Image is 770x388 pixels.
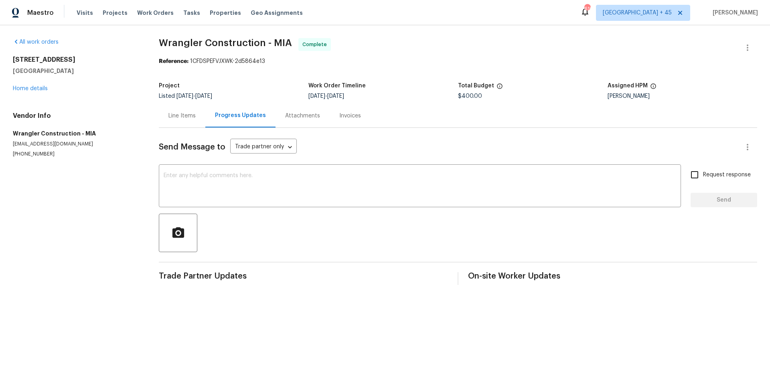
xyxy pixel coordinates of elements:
[703,171,751,179] span: Request response
[302,40,330,48] span: Complete
[137,9,174,17] span: Work Orders
[13,56,140,64] h2: [STREET_ADDRESS]
[496,83,503,93] span: The total cost of line items that have been proposed by Opendoor. This sum includes line items th...
[159,272,448,280] span: Trade Partner Updates
[650,83,657,93] span: The hpm assigned to this work order.
[230,141,297,154] div: Trade partner only
[27,9,54,17] span: Maestro
[13,129,140,137] h5: Wrangler Construction - MIA
[176,93,193,99] span: [DATE]
[285,112,320,120] div: Attachments
[608,83,648,89] h5: Assigned HPM
[195,93,212,99] span: [DATE]
[13,112,140,120] h4: Vendor Info
[608,93,757,99] div: [PERSON_NAME]
[159,83,180,89] h5: Project
[159,93,212,99] span: Listed
[308,93,344,99] span: -
[458,83,494,89] h5: Total Budget
[77,9,93,17] span: Visits
[468,272,757,280] span: On-site Worker Updates
[709,9,758,17] span: [PERSON_NAME]
[159,38,292,48] span: Wrangler Construction - MIA
[176,93,212,99] span: -
[13,39,59,45] a: All work orders
[13,151,140,158] p: [PHONE_NUMBER]
[327,93,344,99] span: [DATE]
[308,93,325,99] span: [DATE]
[603,9,672,17] span: [GEOGRAPHIC_DATA] + 45
[13,86,48,91] a: Home details
[159,59,188,64] b: Reference:
[168,112,196,120] div: Line Items
[103,9,128,17] span: Projects
[13,67,140,75] h5: [GEOGRAPHIC_DATA]
[210,9,241,17] span: Properties
[458,93,482,99] span: $400.00
[251,9,303,17] span: Geo Assignments
[159,143,225,151] span: Send Message to
[215,111,266,119] div: Progress Updates
[584,5,590,13] div: 616
[308,83,366,89] h5: Work Order Timeline
[183,10,200,16] span: Tasks
[159,57,757,65] div: 1CFDSPEFVJXWK-2d5864e13
[13,141,140,148] p: [EMAIL_ADDRESS][DOMAIN_NAME]
[339,112,361,120] div: Invoices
